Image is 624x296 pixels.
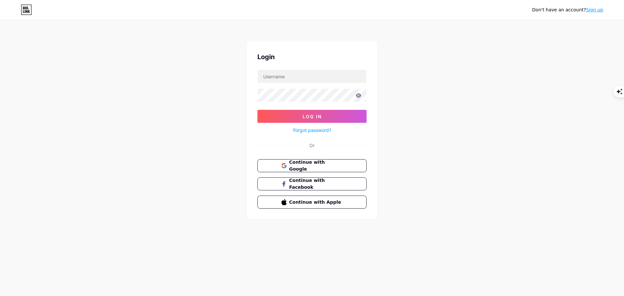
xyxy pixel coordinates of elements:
button: Log In [257,110,367,123]
span: Continue with Apple [289,199,343,206]
input: Username [258,70,366,83]
span: Continue with Google [289,159,343,173]
a: Sign up [586,7,603,12]
span: Continue with Facebook [289,177,343,191]
a: Forgot password? [293,127,331,134]
div: Don't have an account? [532,6,603,13]
div: Login [257,52,367,62]
span: Log In [303,114,322,119]
button: Continue with Facebook [257,177,367,190]
button: Continue with Apple [257,196,367,209]
div: Or [309,142,315,149]
button: Continue with Google [257,159,367,172]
